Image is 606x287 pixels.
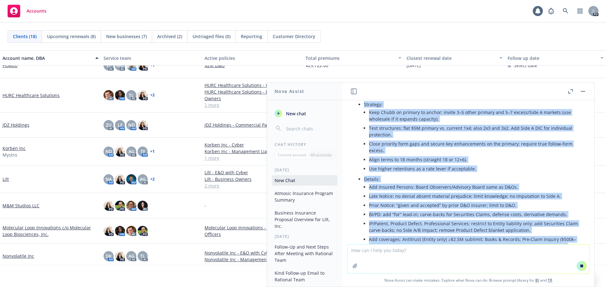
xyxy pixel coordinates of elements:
[118,122,122,128] span: LF
[364,175,578,274] li: Details:
[106,253,112,259] span: DK
[202,50,303,66] button: Active policies
[535,278,539,283] a: BI
[559,5,572,17] a: Search
[205,202,206,209] span: -
[267,167,342,173] div: [DATE]
[205,89,300,102] a: HURC Healthcare Solutions - Business Owners
[27,9,46,14] span: Accounts
[106,122,111,128] span: ZU
[5,2,49,20] a: Accounts
[150,150,155,153] a: + 1
[205,122,300,128] a: JDZ Holdings - Commercial Package
[548,278,552,283] a: TR
[150,93,155,97] a: + 2
[105,148,112,155] span: ND
[272,188,337,205] button: Atmosic Insurance Program Summary
[205,155,300,161] a: 1 more
[104,55,199,61] div: Service team
[128,253,134,259] span: AG
[205,55,300,61] div: Active policies
[115,251,125,261] img: photo
[3,55,92,61] div: Account name, DBA
[285,124,335,133] input: Search chats
[306,55,395,61] div: Total premiums
[105,176,112,182] span: NA
[205,141,300,148] a: Korben Inc - Cyber
[3,224,98,238] a: Molecular Loop Innovations c/o Molecular Loop Biosciences, Inc.
[3,145,26,152] a: Korben Inc
[104,201,114,211] img: photo
[3,92,60,99] a: HURC Healthcare Solutions
[205,82,300,89] a: HURC Healthcare Solutions - Cyber
[128,122,135,128] span: ND
[369,139,578,155] li: Close priority form gaps and secure key enhancements on the primary; require true follow-form exc...
[369,235,578,257] li: Add coverages: Antitrust (Entity only) ≥$2.5M sublimit; Books & Records; Pre‑Claim Inquiry ($500k...
[138,120,148,130] img: photo
[140,148,145,155] span: TF
[272,268,337,285] button: Kind Follow-up Email to Rational Team
[126,201,136,211] img: photo
[115,146,125,157] img: photo
[115,90,125,100] img: photo
[205,250,300,256] a: Nonvolatile Inc - E&O with Cyber
[126,174,136,184] img: photo
[369,155,578,164] li: Align terms to 18 months (straight 18 or 12+6).
[3,253,34,259] a: Nonvolatile Inc
[369,164,578,173] li: Use higher retentions as a rate lever if acceptable.
[369,192,578,201] li: Late Notice: no denial absent material prejudice; limit knowledge; no imputation to Side A.
[150,64,155,67] a: + 1
[138,201,148,211] img: photo
[508,55,597,61] div: Follow up date
[272,242,337,265] button: Follow-Up and Next Steps After Meeting with Rational Team
[574,5,586,17] a: Switch app
[115,201,125,211] img: photo
[311,152,332,158] p: All accounts
[267,234,342,239] div: [DATE]
[3,202,39,209] a: M&M Studios LLC
[369,210,578,219] li: BI/PD: add “for” lead‑in; carve-backs for Securities Claims, defense costs, derivative demands.
[272,175,337,186] button: New Chat
[272,108,337,119] button: New chat
[545,5,557,17] a: Report a Bug
[193,33,230,40] span: Untriaged files (0)
[369,108,578,123] li: Keep Chubb on primary to anchor; invite 3–5 other primary and 5–7 excess/Side A markets (use whol...
[140,176,146,182] span: AG
[369,219,578,235] li: IP/Patent, Product Defect, Professional Services: restrict to Entity liability only; add Securiti...
[205,148,300,155] a: Korben Inc - Management Liability
[106,33,147,40] span: New businesses (7)
[205,224,300,238] a: Molecular Loop Innovations - Directors and Officers
[364,100,578,175] li: Strategy:
[205,256,300,263] a: Nonvolatile Inc - Management Liability
[272,208,337,231] button: Business Insurance Proposal Overview for Lilt, Inc.
[138,90,148,100] img: photo
[3,176,9,182] a: Lilt
[205,182,300,189] a: 2 more
[205,102,300,108] a: 2 more
[267,142,342,147] div: Chat History
[205,169,300,176] a: Lilt - E&O with Cyber
[3,122,29,128] a: JDZ Holdings
[13,33,37,40] span: Clients (18)
[407,55,496,61] div: Closest renewal date
[150,177,155,181] a: + 2
[128,148,134,155] span: AG
[126,226,136,236] img: photo
[115,226,125,236] img: photo
[505,50,606,66] button: Follow up date
[138,226,148,236] img: photo
[157,33,182,40] span: Archived (2)
[285,110,306,117] span: New chat
[369,123,578,139] li: Test structures: flat $5M primary vs. current 1x4; also 2x3 and 3x2. Add Side A DIC for individua...
[104,226,114,236] img: photo
[404,50,505,66] button: Closest renewal date
[104,90,114,100] img: photo
[275,88,304,95] h1: Nova Assist
[278,152,306,158] p: Current account
[115,174,125,184] img: photo
[101,50,202,66] button: Service team
[241,33,262,40] span: Reporting
[369,201,578,210] li: Prior Notice: “given and accepted” by prior D&O insurer; limit to D&O.
[369,182,578,192] li: Add Insured Persons: Board Observers/Advisory Board same as D&Os.
[47,33,96,40] span: Upcoming renewals (8)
